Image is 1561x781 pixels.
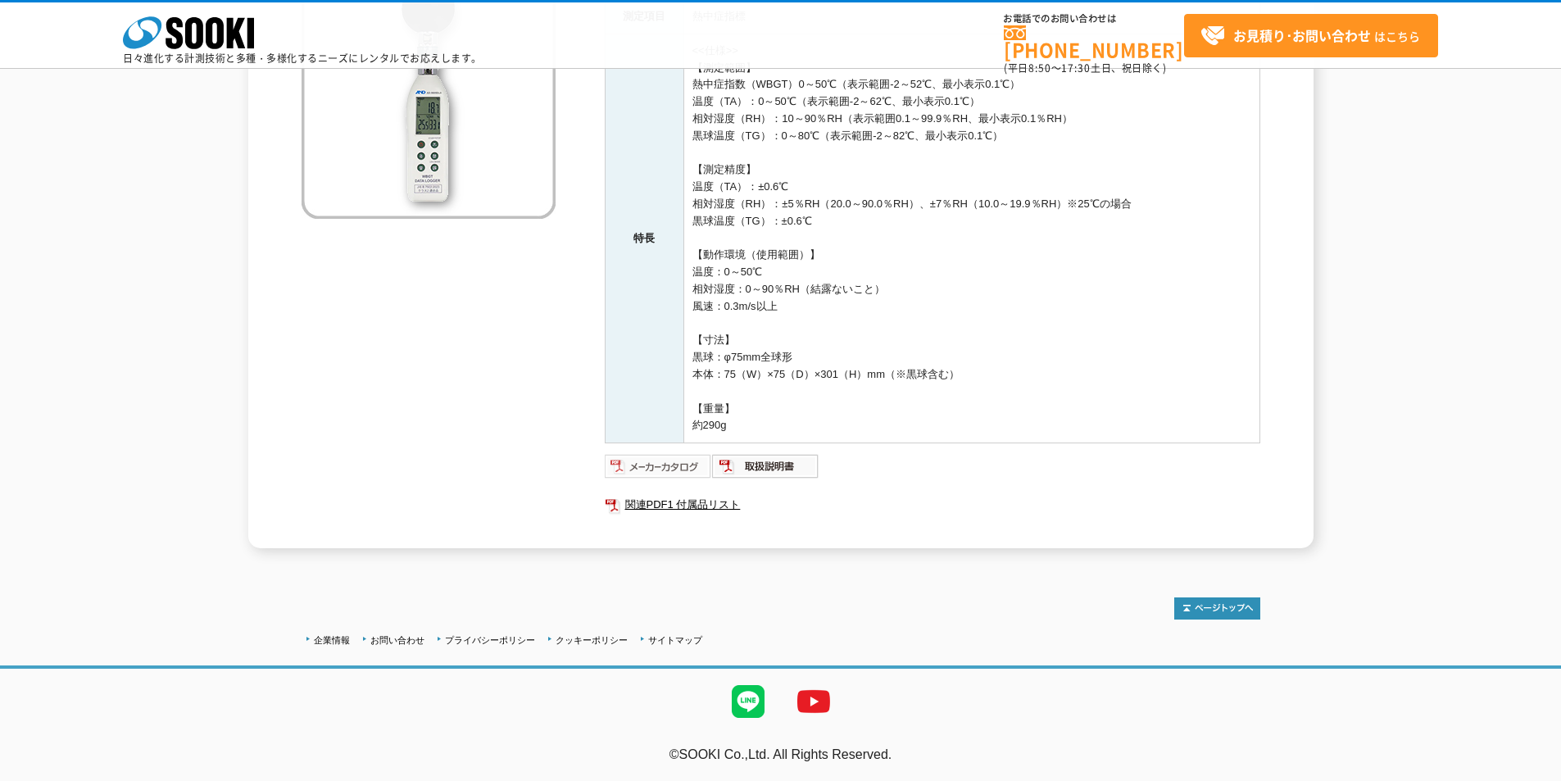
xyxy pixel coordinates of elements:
[715,669,781,734] img: LINE
[605,464,712,476] a: メーカーカタログ
[605,494,1260,515] a: 関連PDF1 付属品リスト
[445,635,535,645] a: プライバシーポリシー
[605,34,683,443] th: 特長
[556,635,628,645] a: クッキーポリシー
[1174,597,1260,620] img: トップページへ
[712,464,819,476] a: 取扱説明書
[605,453,712,479] img: メーカーカタログ
[1184,14,1438,57] a: お見積り･お問い合わせはこちら
[1233,25,1371,45] strong: お見積り･お問い合わせ
[314,635,350,645] a: 企業情報
[370,635,424,645] a: お問い合わせ
[648,635,702,645] a: サイトマップ
[683,34,1259,443] td: <<仕様>> 【測定範囲】 熱中症指数（WBGT）0～50℃（表示範囲-2～52℃、最小表示0.1℃） 温度（TA）：0～50℃（表示範囲-2～62℃、最小表示0.1℃） 相対湿度（RH）：10...
[1061,61,1091,75] span: 17:30
[712,453,819,479] img: 取扱説明書
[1004,14,1184,24] span: お電話でのお問い合わせは
[1200,24,1420,48] span: はこちら
[1004,61,1166,75] span: (平日 ～ 土日、祝日除く)
[781,669,846,734] img: YouTube
[123,53,482,63] p: 日々進化する計測技術と多種・多様化するニーズにレンタルでお応えします。
[1004,25,1184,59] a: [PHONE_NUMBER]
[1028,61,1051,75] span: 8:50
[1498,765,1561,779] a: テストMail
